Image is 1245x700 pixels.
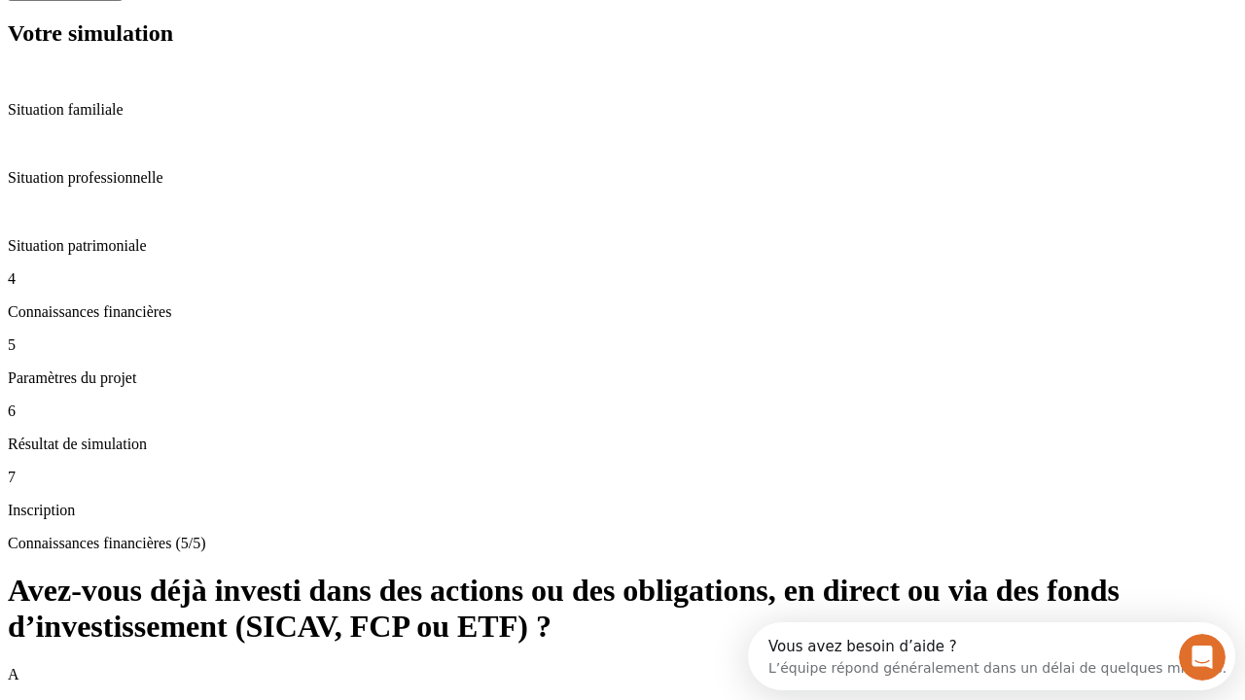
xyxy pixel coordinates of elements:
iframe: Intercom live chat discovery launcher [748,622,1235,690]
div: Vous avez besoin d’aide ? [20,17,479,32]
div: L’équipe répond généralement dans un délai de quelques minutes. [20,32,479,52]
p: A [8,666,1237,683]
p: Inscription [8,502,1237,519]
p: Situation familiale [8,101,1237,119]
h1: Avez-vous déjà investi dans des actions ou des obligations, en direct ou via des fonds d’investis... [8,573,1237,645]
iframe: Intercom live chat [1179,634,1226,681]
p: Connaissances financières [8,303,1237,321]
p: Connaissances financières (5/5) [8,535,1237,552]
p: Paramètres du projet [8,369,1237,387]
p: 7 [8,469,1237,486]
h2: Votre simulation [8,20,1237,47]
p: Situation patrimoniale [8,237,1237,255]
p: 5 [8,336,1237,354]
p: Situation professionnelle [8,169,1237,187]
p: 4 [8,270,1237,288]
p: Résultat de simulation [8,436,1237,453]
p: 6 [8,402,1237,420]
div: Ouvrir le Messenger Intercom [8,8,536,61]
